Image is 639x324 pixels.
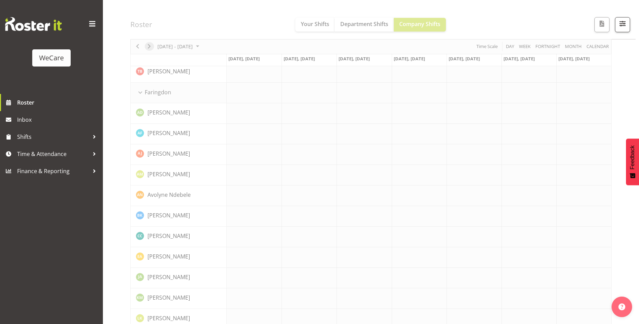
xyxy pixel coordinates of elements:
[17,149,89,159] span: Time & Attendance
[618,303,625,310] img: help-xxl-2.png
[17,97,99,108] span: Roster
[17,132,89,142] span: Shifts
[17,166,89,176] span: Finance & Reporting
[626,139,639,185] button: Feedback - Show survey
[629,145,636,169] span: Feedback
[39,53,64,63] div: WeCare
[615,17,630,32] button: Filter Shifts
[17,115,99,125] span: Inbox
[5,17,62,31] img: Rosterit website logo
